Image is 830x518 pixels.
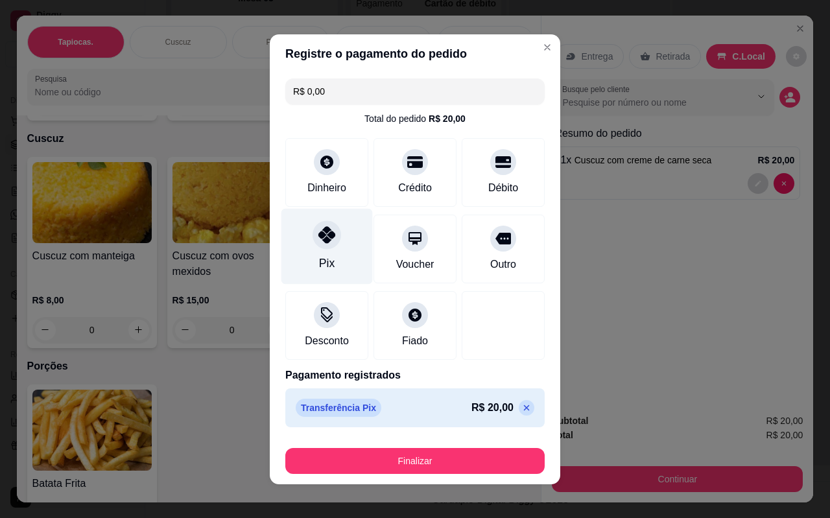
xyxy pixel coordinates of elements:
div: Crédito [398,180,432,196]
div: Pix [319,255,335,272]
p: R$ 20,00 [471,400,514,416]
div: R$ 20,00 [429,112,466,125]
div: Débito [488,180,518,196]
input: Ex.: hambúrguer de cordeiro [293,78,537,104]
p: Transferência Pix [296,399,381,417]
div: Dinheiro [307,180,346,196]
button: Close [537,37,558,58]
div: Total do pedido [364,112,466,125]
div: Outro [490,257,516,272]
div: Voucher [396,257,434,272]
div: Fiado [402,333,428,349]
header: Registre o pagamento do pedido [270,34,560,73]
div: Desconto [305,333,349,349]
button: Finalizar [285,448,545,474]
p: Pagamento registrados [285,368,545,383]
